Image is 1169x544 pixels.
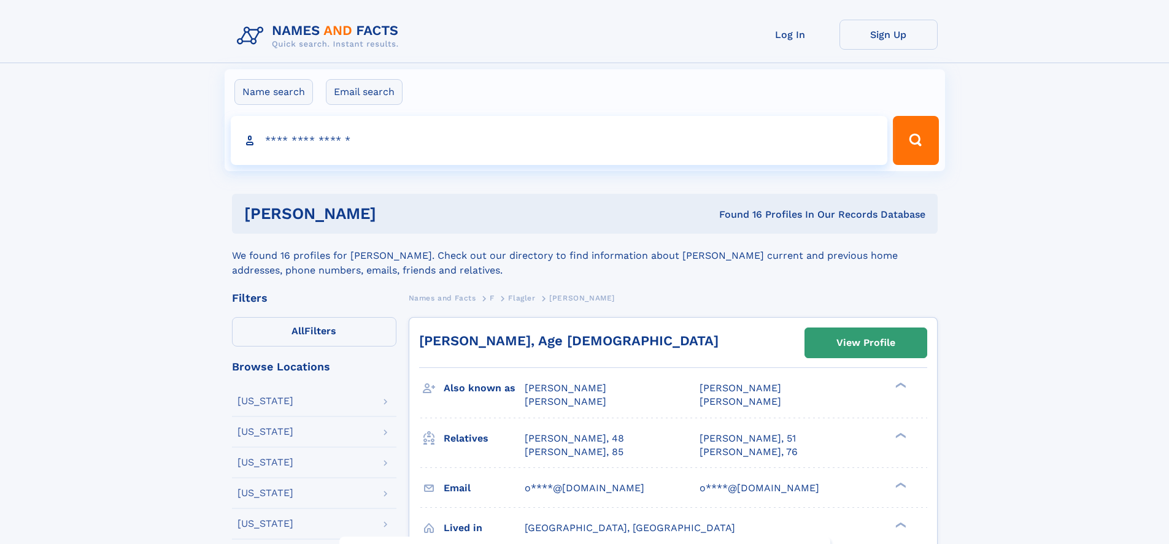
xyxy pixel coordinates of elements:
[700,432,796,445] a: [PERSON_NAME], 51
[490,290,495,305] a: F
[525,396,606,407] span: [PERSON_NAME]
[741,20,839,50] a: Log In
[444,478,525,499] h3: Email
[232,234,938,278] div: We found 16 profiles for [PERSON_NAME]. Check out our directory to find information about [PERSON...
[232,293,396,304] div: Filters
[231,116,888,165] input: search input
[893,116,938,165] button: Search Button
[232,20,409,53] img: Logo Names and Facts
[244,206,548,221] h1: [PERSON_NAME]
[700,445,798,459] a: [PERSON_NAME], 76
[237,519,293,529] div: [US_STATE]
[419,333,719,348] a: [PERSON_NAME], Age [DEMOGRAPHIC_DATA]
[892,521,907,529] div: ❯
[444,428,525,449] h3: Relatives
[232,361,396,372] div: Browse Locations
[525,522,735,534] span: [GEOGRAPHIC_DATA], [GEOGRAPHIC_DATA]
[805,328,927,358] a: View Profile
[549,294,615,302] span: [PERSON_NAME]
[892,481,907,489] div: ❯
[525,382,606,394] span: [PERSON_NAME]
[444,518,525,538] h3: Lived in
[237,396,293,406] div: [US_STATE]
[700,396,781,407] span: [PERSON_NAME]
[234,79,313,105] label: Name search
[237,488,293,498] div: [US_STATE]
[892,431,907,439] div: ❯
[547,208,925,221] div: Found 16 Profiles In Our Records Database
[525,445,623,459] a: [PERSON_NAME], 85
[409,290,476,305] a: Names and Facts
[291,325,304,337] span: All
[839,20,938,50] a: Sign Up
[237,458,293,467] div: [US_STATE]
[490,294,495,302] span: F
[237,427,293,437] div: [US_STATE]
[444,378,525,399] h3: Also known as
[836,329,895,357] div: View Profile
[326,79,403,105] label: Email search
[700,382,781,394] span: [PERSON_NAME]
[508,294,535,302] span: Flagler
[525,432,624,445] a: [PERSON_NAME], 48
[508,290,535,305] a: Flagler
[232,317,396,347] label: Filters
[892,381,907,389] div: ❯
